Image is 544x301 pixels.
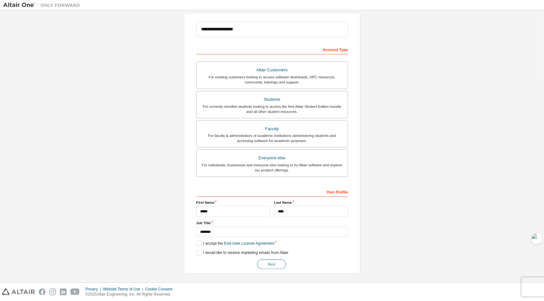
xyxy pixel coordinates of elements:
label: I accept the [196,241,274,246]
img: instagram.svg [49,289,56,295]
div: For individuals, businesses and everyone else looking to try Altair software and explore our prod... [200,162,344,173]
div: For faculty & administrators of academic institutions administering students and accessing softwa... [200,133,344,143]
a: End-User License Agreement [224,241,274,246]
div: Website Terms of Use [103,287,145,292]
img: youtube.svg [70,289,80,295]
label: I would like to receive marketing emails from Altair [196,250,288,256]
div: Your Profile [196,186,348,197]
label: Job Title [196,220,348,226]
div: Account Type [196,44,348,54]
label: Last Name [274,200,348,205]
div: Everyone else [200,154,344,162]
div: For existing customers looking to access software downloads, HPC resources, community, trainings ... [200,75,344,85]
div: Altair Customers [200,66,344,75]
img: linkedin.svg [60,289,67,295]
div: Faculty [200,124,344,133]
img: Altair One [3,2,83,8]
div: Privacy [85,287,103,292]
div: Students [200,95,344,104]
img: altair_logo.svg [2,289,35,295]
div: Cookie Consent [145,287,176,292]
img: facebook.svg [39,289,45,295]
div: For currently enrolled students looking to access the free Altair Student Edition bundle and all ... [200,104,344,114]
p: © 2025 Altair Engineering, Inc. All Rights Reserved. [85,292,176,297]
label: First Name [196,200,270,205]
button: Next [257,259,286,269]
